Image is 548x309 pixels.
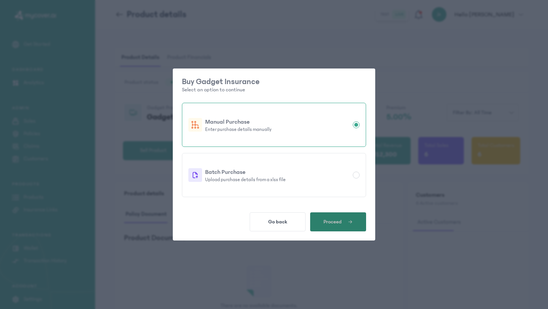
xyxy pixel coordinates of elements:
[205,126,350,132] p: Enter purchase details manually
[250,212,306,231] button: Go back
[323,219,342,225] span: Proceed
[268,219,287,225] span: Go back
[182,78,366,86] p: Buy Gadget Insurance
[205,177,350,183] p: Upload purchase details from a xlsx file
[182,86,366,94] p: Select an option to continue
[205,117,350,126] p: Manual Purchase
[205,167,350,177] p: Batch Purchase
[310,212,366,231] button: Proceed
